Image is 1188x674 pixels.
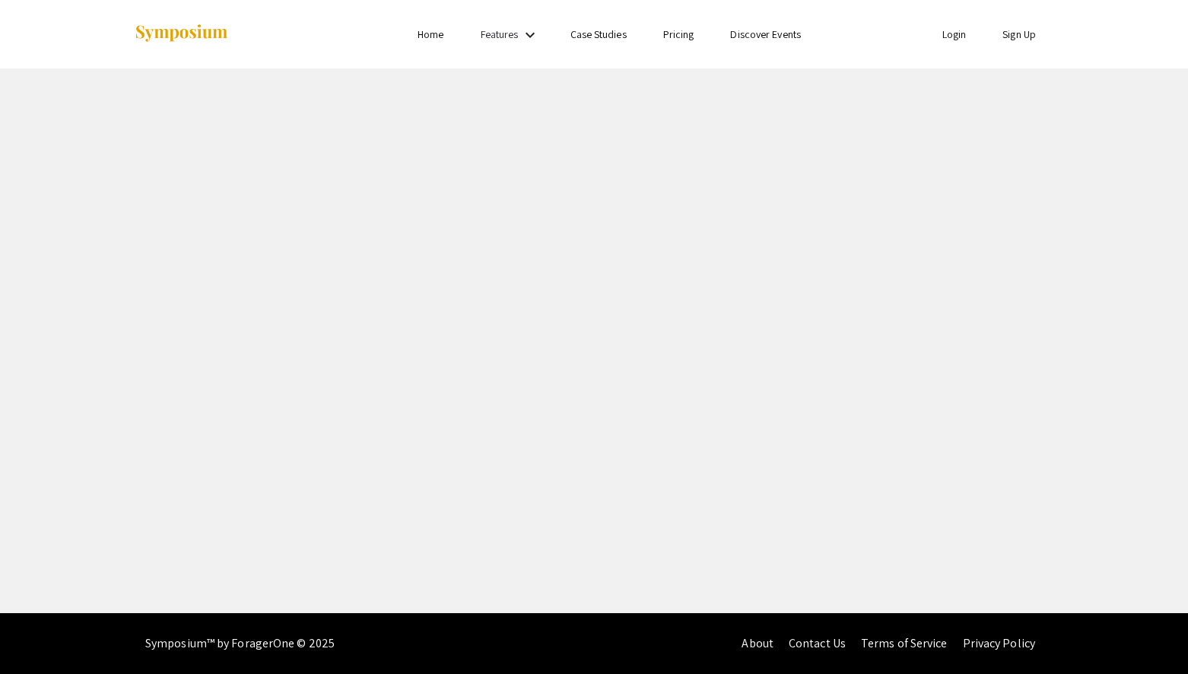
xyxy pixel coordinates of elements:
[418,27,443,41] a: Home
[521,26,539,44] mat-icon: Expand Features list
[134,24,229,44] img: Symposium by ForagerOne
[570,27,627,41] a: Case Studies
[481,27,519,41] a: Features
[861,635,948,651] a: Terms of Service
[963,635,1035,651] a: Privacy Policy
[730,27,801,41] a: Discover Events
[942,27,967,41] a: Login
[145,613,335,674] div: Symposium™ by ForagerOne © 2025
[663,27,694,41] a: Pricing
[742,635,773,651] a: About
[789,635,846,651] a: Contact Us
[1002,27,1036,41] a: Sign Up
